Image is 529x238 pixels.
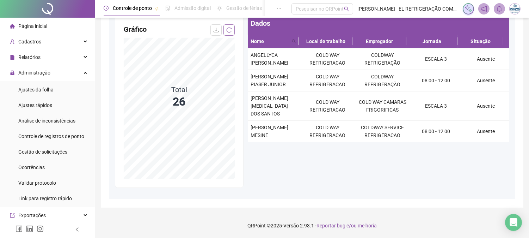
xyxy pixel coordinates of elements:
[355,91,410,121] td: COLD WAY CAMARAS FRIGORIFICAS
[10,213,15,218] span: export
[465,5,472,13] img: sparkle-icon.fc2bf0ac1784a2077858766a79e2daf3.svg
[300,48,355,70] td: COLD WAY REFRIGERACAO
[316,223,377,228] span: Reportar bug e/ou melhoria
[155,6,159,11] span: pushpin
[406,35,457,48] th: Jornada
[251,74,288,87] span: [PERSON_NAME] PIASER JUNIOR
[410,91,462,121] td: ESCALA 3
[165,6,170,11] span: file-done
[217,6,222,11] span: sun
[18,133,84,139] span: Controle de registros de ponto
[37,225,44,232] span: instagram
[410,70,462,91] td: 08:00 - 12:00
[18,196,72,201] span: Link para registro rápido
[357,5,459,13] span: [PERSON_NAME] - EL REFRIGERAÇÃO COMERCIO ATACADISTA E VAREJISTA DE EQUIPAMENT LTDA EPP
[481,6,487,12] span: notification
[18,70,50,76] span: Administração
[10,24,15,29] span: home
[18,180,56,186] span: Validar protocolo
[251,95,288,117] span: [PERSON_NAME] [MEDICAL_DATA] DOS SANTOS
[251,19,270,28] span: Dados
[505,214,522,231] div: Open Intercom Messenger
[300,91,355,121] td: COLD WAY REFRIGERACAO
[18,102,52,108] span: Ajustes rápidos
[18,39,41,44] span: Cadastros
[352,35,406,48] th: Empregador
[18,149,67,155] span: Gestão de solicitações
[26,225,33,232] span: linkedin
[18,165,45,170] span: Ocorrências
[355,70,410,91] td: COLDWAY REFRIGERAÇÃO
[10,39,15,44] span: user-add
[18,87,54,93] span: Ajustes da folha
[10,55,15,60] span: file
[18,23,47,29] span: Página inicial
[251,52,288,66] span: ANGELLYCA [PERSON_NAME]
[251,125,288,138] span: [PERSON_NAME] MESINE
[462,70,509,91] td: Ausente
[462,121,509,142] td: Ausente
[18,213,46,218] span: Exportações
[75,227,80,232] span: left
[95,213,529,238] footer: QRPoint © 2025 - 2.93.1 -
[355,121,410,142] td: COLDWAY SERVICE REFRIGERACAO
[410,121,462,142] td: 08:00 - 12:00
[104,6,109,11] span: clock-circle
[226,27,232,33] span: reload
[113,5,152,11] span: Controle de ponto
[300,70,355,91] td: COLD WAY REFRIGERACAO
[226,5,262,11] span: Gestão de férias
[16,225,23,232] span: facebook
[355,48,410,70] td: COLDWAY REFRIGERAÇÃO
[277,6,282,11] span: ellipsis
[299,35,352,48] th: Local de trabalho
[410,48,462,70] td: ESCALA 3
[496,6,503,12] span: bell
[18,118,75,124] span: Análise de inconsistências
[462,48,509,70] td: Ausente
[510,4,520,14] img: 29308
[18,54,41,60] span: Relatórios
[300,121,355,142] td: COLD WAY REFRIGERACAO
[10,70,15,75] span: lock
[457,35,504,48] th: Situação
[174,5,211,11] span: Admissão digital
[462,91,509,121] td: Ausente
[213,27,219,33] span: download
[283,223,299,228] span: Versão
[292,39,296,43] span: search
[290,36,297,47] span: search
[124,25,147,34] span: Gráfico
[344,6,349,12] span: search
[251,37,289,45] span: Nome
